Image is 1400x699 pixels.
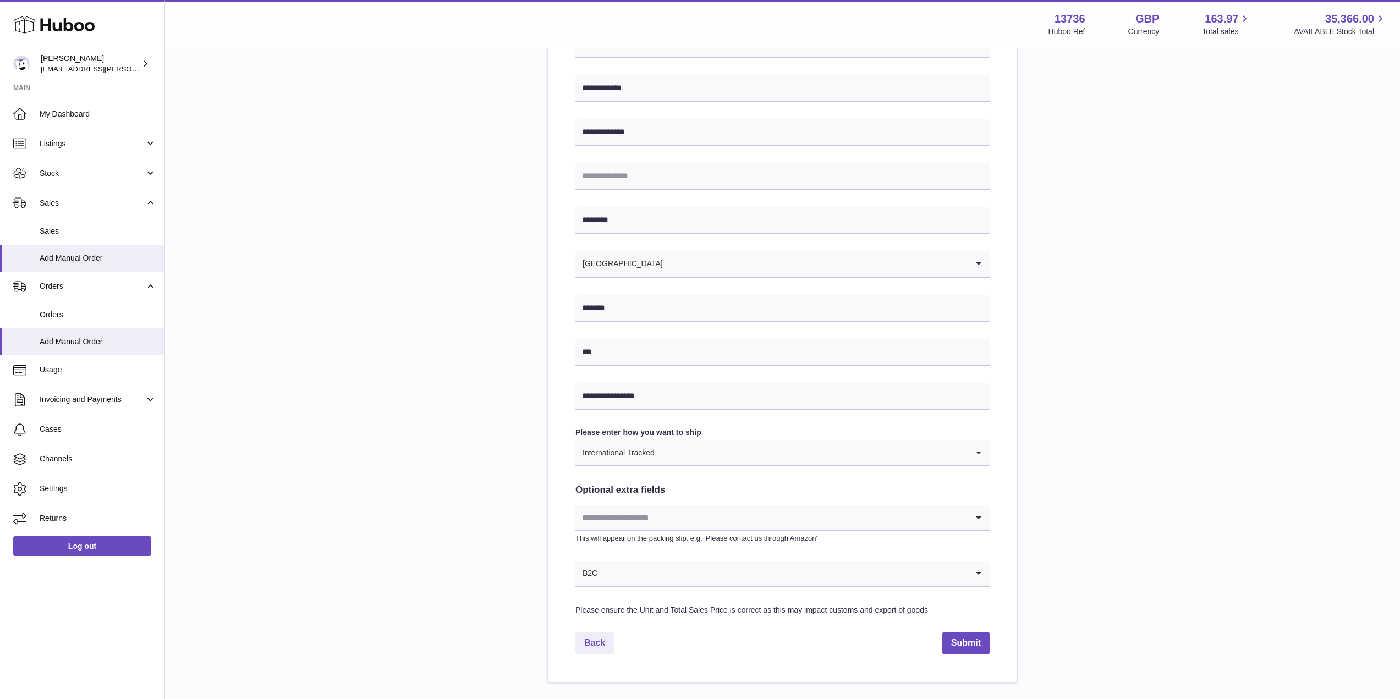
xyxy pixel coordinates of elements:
[13,56,30,72] img: horia@orea.uk
[1294,12,1387,37] a: 35,366.00 AVAILABLE Stock Total
[1205,12,1238,26] span: 163.97
[40,226,156,236] span: Sales
[40,483,156,494] span: Settings
[40,139,145,149] span: Listings
[942,632,990,654] button: Submit
[1055,12,1085,26] strong: 13736
[1135,12,1159,26] strong: GBP
[1128,26,1160,37] div: Currency
[40,198,145,208] span: Sales
[40,394,145,405] span: Invoicing and Payments
[40,168,145,179] span: Stock
[575,427,990,438] label: Please enter how you want to ship
[1325,12,1374,26] span: 35,366.00
[41,53,140,74] div: [PERSON_NAME]
[575,505,990,531] div: Search for option
[1048,26,1085,37] div: Huboo Ref
[575,440,655,465] span: International Tracked
[40,281,145,291] span: Orders
[655,440,968,465] input: Search for option
[40,454,156,464] span: Channels
[41,64,221,73] span: [EMAIL_ADDRESS][PERSON_NAME][DOMAIN_NAME]
[13,536,151,556] a: Log out
[575,533,990,543] p: This will appear on the packing slip. e.g. 'Please contact us through Amazon'
[598,561,968,586] input: Search for option
[40,337,156,347] span: Add Manual Order
[1202,26,1251,37] span: Total sales
[1294,26,1387,37] span: AVAILABLE Stock Total
[575,484,990,497] h2: Optional extra fields
[575,251,990,278] div: Search for option
[1202,12,1251,37] a: 163.97 Total sales
[575,605,990,615] div: Please ensure the Unit and Total Sales Price is correct as this may impact customs and export of ...
[575,561,598,586] span: B2C
[40,310,156,320] span: Orders
[40,424,156,434] span: Cases
[575,251,663,277] span: [GEOGRAPHIC_DATA]
[40,365,156,375] span: Usage
[40,253,156,263] span: Add Manual Order
[40,109,156,119] span: My Dashboard
[663,251,968,277] input: Search for option
[575,561,990,587] div: Search for option
[40,513,156,524] span: Returns
[575,440,990,466] div: Search for option
[575,505,968,530] input: Search for option
[575,632,614,654] a: Back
